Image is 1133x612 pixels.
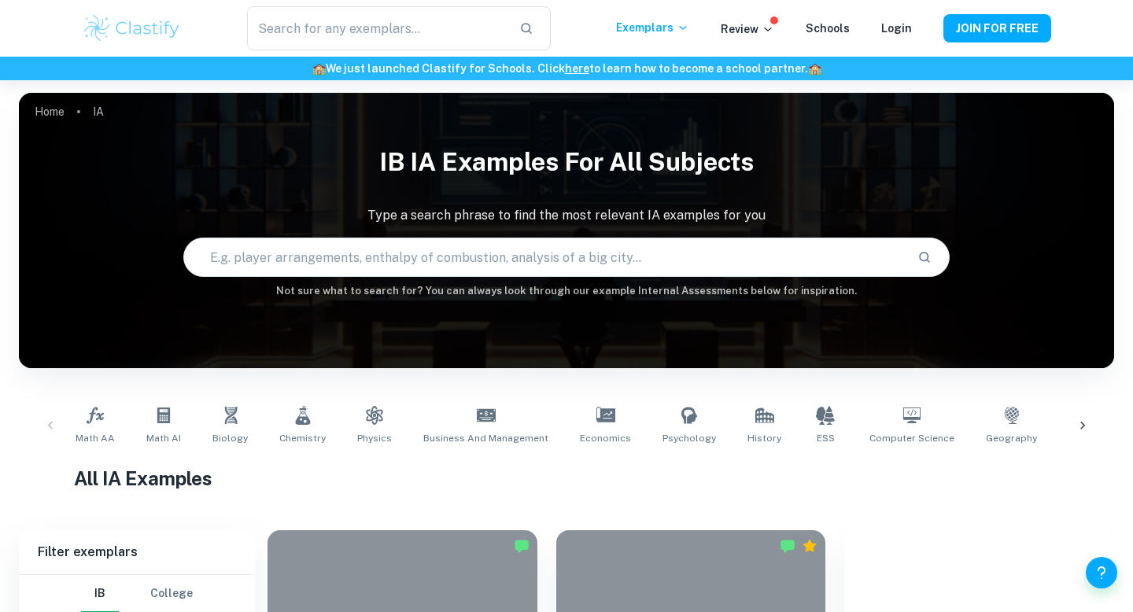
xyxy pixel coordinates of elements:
[662,431,716,445] span: Psychology
[93,103,104,120] p: IA
[806,22,850,35] a: Schools
[247,6,507,50] input: Search for any exemplars...
[1086,557,1117,588] button: Help and Feedback
[565,62,589,75] a: here
[616,19,689,36] p: Exemplars
[943,14,1051,42] button: JOIN FOR FREE
[911,244,938,271] button: Search
[747,431,781,445] span: History
[580,431,631,445] span: Economics
[881,22,912,35] a: Login
[76,431,115,445] span: Math AA
[802,538,817,554] div: Premium
[721,20,774,38] p: Review
[19,206,1114,225] p: Type a search phrase to find the most relevant IA examples for you
[146,431,181,445] span: Math AI
[312,62,326,75] span: 🏫
[808,62,821,75] span: 🏫
[780,538,795,554] img: Marked
[35,101,65,123] a: Home
[82,13,182,44] img: Clastify logo
[869,431,954,445] span: Computer Science
[19,530,255,574] h6: Filter exemplars
[279,431,326,445] span: Chemistry
[74,464,1060,492] h1: All IA Examples
[184,235,905,279] input: E.g. player arrangements, enthalpy of combustion, analysis of a big city...
[357,431,392,445] span: Physics
[3,60,1130,77] h6: We just launched Clastify for Schools. Click to learn how to become a school partner.
[514,538,530,554] img: Marked
[986,431,1037,445] span: Geography
[423,431,548,445] span: Business and Management
[817,431,835,445] span: ESS
[19,137,1114,187] h1: IB IA examples for all subjects
[19,283,1114,299] h6: Not sure what to search for? You can always look through our example Internal Assessments below f...
[212,431,248,445] span: Biology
